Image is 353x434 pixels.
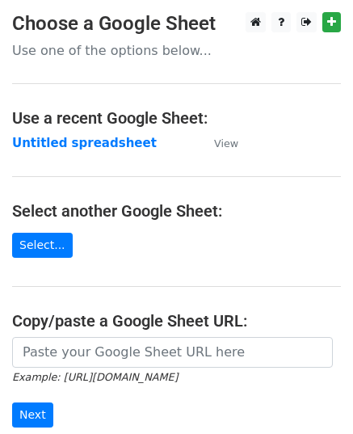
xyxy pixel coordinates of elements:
a: Untitled spreadsheet [12,136,157,150]
p: Use one of the options below... [12,42,341,59]
h4: Use a recent Google Sheet: [12,108,341,128]
small: Example: [URL][DOMAIN_NAME] [12,371,178,383]
h4: Select another Google Sheet: [12,201,341,221]
iframe: Chat Widget [272,356,353,434]
a: View [198,136,238,150]
h3: Choose a Google Sheet [12,12,341,36]
h4: Copy/paste a Google Sheet URL: [12,311,341,331]
input: Paste your Google Sheet URL here [12,337,333,368]
small: View [214,137,238,150]
input: Next [12,402,53,428]
a: Select... [12,233,73,258]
